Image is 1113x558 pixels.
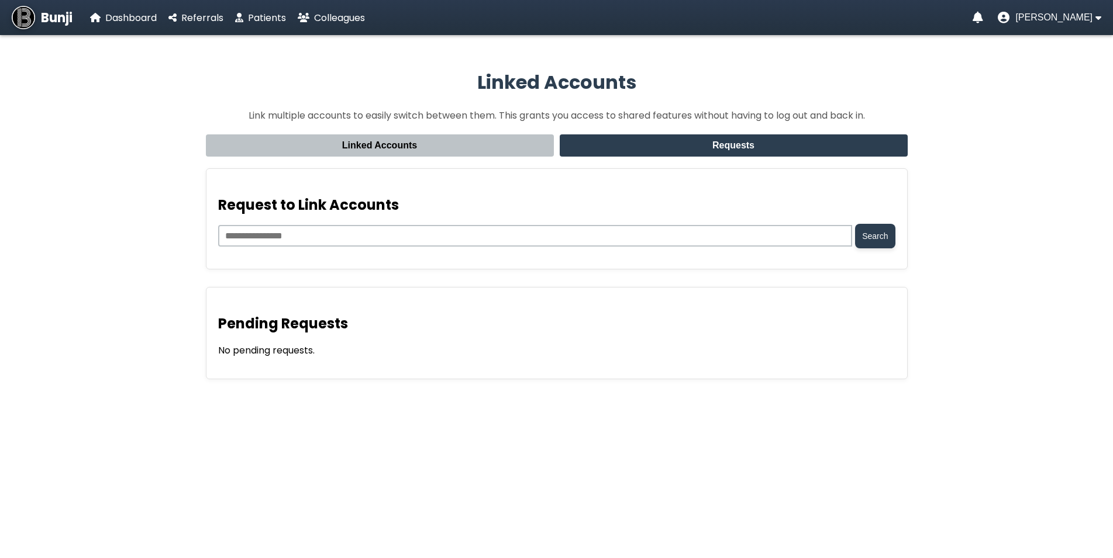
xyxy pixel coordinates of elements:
[235,11,286,25] a: Patients
[218,195,895,215] h3: Request to Link Accounts
[218,313,895,334] h3: Pending Requests
[181,11,223,25] span: Referrals
[168,11,223,25] a: Referrals
[314,11,365,25] span: Colleagues
[105,11,157,25] span: Dashboard
[248,11,286,25] span: Patients
[855,224,895,248] button: Search
[12,6,35,29] img: Bunji Dental Referral Management
[41,8,73,27] span: Bunji
[90,11,157,25] a: Dashboard
[206,108,908,123] p: Link multiple accounts to easily switch between them. This grants you access to shared features w...
[206,68,908,96] h2: Linked Accounts
[998,12,1101,23] button: User menu
[206,134,554,157] button: Linked Accounts
[560,134,908,157] button: Requests
[218,343,895,358] p: No pending requests.
[973,12,983,23] a: Notifications
[1015,12,1093,23] span: [PERSON_NAME]
[298,11,365,25] a: Colleagues
[12,6,73,29] a: Bunji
